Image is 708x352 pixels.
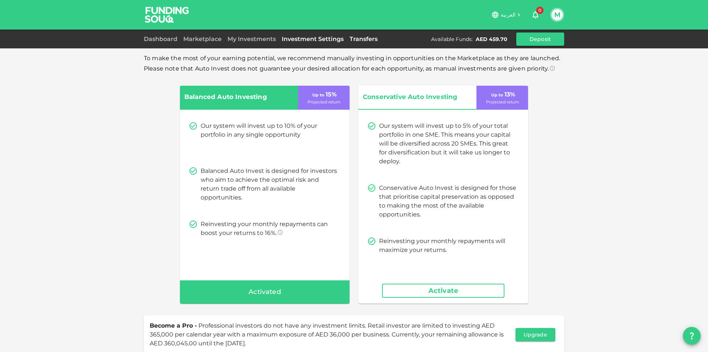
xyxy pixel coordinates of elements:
span: Activated [249,286,281,298]
p: Reinvesting your monthly repayments can boost your returns to 16%. [201,220,338,237]
a: My Investments [225,35,279,42]
span: العربية [501,11,516,18]
button: question [683,327,701,345]
a: Transfers [347,35,381,42]
p: Balanced Auto Invest is designed for investors who aim to achieve the optimal risk and return tra... [201,167,338,202]
a: Marketplace [180,35,225,42]
span: To make the most of your earning potential, we recommend manually investing in opportunities on t... [144,55,560,72]
button: 0 [528,7,543,22]
span: Professional investors do not have any investment limits. Retail investor are limited to investin... [150,322,504,347]
p: Our system will invest up to 10% of your portfolio in any single opportunity [201,122,338,139]
div: Available Funds : [431,35,473,43]
p: Conservative Auto Invest is designed for those that prioritise capital preservation as opposed to... [379,184,516,219]
p: Projected return [486,99,519,105]
span: Become a Pro - [150,322,197,329]
a: Dashboard [144,35,180,42]
p: Projected return [308,99,340,105]
span: Conservative Auto Investing [363,92,462,103]
button: Deposit [516,33,564,46]
button: M [552,9,563,20]
span: Balanced Auto Investing [184,92,284,103]
a: Investment Settings [279,35,347,42]
p: Our system will invest up to 5% of your total portfolio in one SME. This means your capital will ... [379,122,516,166]
span: Up to [312,92,324,98]
p: Reinvesting your monthly repayments will maximize your returns. [379,237,516,254]
p: 15 % [311,90,337,99]
span: Up to [491,92,503,98]
p: 13 % [490,90,515,99]
span: 0 [536,7,544,14]
button: Activate [382,284,504,298]
div: AED 459.70 [476,35,507,43]
button: Upgrade [516,328,555,341]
